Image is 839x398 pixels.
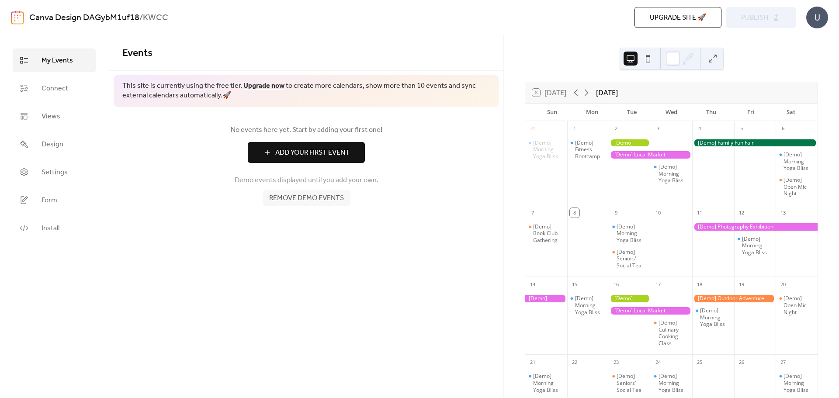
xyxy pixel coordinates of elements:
div: 1 [570,124,579,134]
a: Connect [13,76,96,100]
div: 9 [611,208,621,218]
div: [Demo] Morning Yoga Bliss [533,139,564,160]
div: [Demo] Local Market [609,151,692,159]
div: [Demo] Morning Yoga Bliss [567,295,609,315]
div: [Demo] Morning Yoga Bliss [692,307,734,328]
b: / [139,10,143,26]
div: [Demo] Family Fun Fair [692,139,818,147]
div: 2 [611,124,621,134]
a: Views [13,104,96,128]
div: [Demo] Open Mic Night [784,177,814,197]
div: 17 [653,280,663,289]
div: 22 [570,357,579,367]
div: 26 [737,357,746,367]
div: [Demo] Open Mic Night [776,177,818,197]
div: [Demo] Open Mic Night [776,295,818,315]
span: Form [42,195,57,206]
div: [Demo] Morning Yoga Bliss [700,307,731,328]
div: 13 [778,208,788,218]
span: Remove demo events [269,193,344,204]
div: [Demo] Culinary Cooking Class [659,319,689,346]
div: [Demo] Fitness Bootcamp [575,139,606,160]
div: [Demo] Morning Yoga Bliss [784,373,814,393]
span: Add Your First Event [275,148,350,158]
div: [Demo] Gardening Workshop [609,295,651,302]
span: Design [42,139,63,150]
div: Wed [652,104,691,121]
div: 6 [778,124,788,134]
div: 18 [695,280,704,289]
div: 27 [778,357,788,367]
div: [Demo] Morning Yoga Bliss [776,373,818,393]
div: 16 [611,280,621,289]
div: Sun [532,104,572,121]
div: U [806,7,828,28]
div: [Demo] Seniors' Social Tea [617,249,647,269]
span: Install [42,223,59,234]
b: KWCC [143,10,168,26]
span: Connect [42,83,68,94]
button: Add Your First Event [248,142,365,163]
div: [Demo] Seniors' Social Tea [609,249,651,269]
div: [Demo] Culinary Cooking Class [651,319,693,346]
div: 7 [528,208,537,218]
div: 31 [528,124,537,134]
span: Demo events displayed until you add your own. [235,175,378,186]
div: [Demo] Open Mic Night [784,295,814,315]
div: 21 [528,357,537,367]
div: Sat [771,104,811,121]
div: [Demo] Gardening Workshop [609,139,651,147]
a: My Events [13,48,96,72]
div: [Demo] Morning Yoga Bliss [525,373,567,393]
div: [Demo] Seniors' Social Tea [609,373,651,393]
div: 14 [528,280,537,289]
div: 5 [737,124,746,134]
a: Upgrade now [243,79,284,93]
div: [Demo] Morning Yoga Bliss [533,373,564,393]
div: 11 [695,208,704,218]
a: Form [13,188,96,212]
div: [Demo] Book Club Gathering [525,223,567,244]
div: 3 [653,124,663,134]
span: Upgrade site 🚀 [650,13,706,23]
div: 19 [737,280,746,289]
div: [Demo] Outdoor Adventure Day [692,295,776,302]
div: 10 [653,208,663,218]
div: 23 [611,357,621,367]
div: [Demo] Morning Yoga Bliss [776,151,818,172]
div: [Demo] Seniors' Social Tea [617,373,647,393]
div: [Demo] Morning Yoga Bliss [617,223,647,244]
div: [Demo] Morning Yoga Bliss [734,235,776,256]
div: [Demo] Photography Exhibition [525,295,567,302]
div: [Demo] Morning Yoga Bliss [575,295,606,315]
button: Remove demo events [263,190,350,206]
div: [Demo] Photography Exhibition [692,223,818,231]
div: [DATE] [596,87,618,98]
div: 12 [737,208,746,218]
div: [Demo] Morning Yoga Bliss [659,373,689,393]
div: [Demo] Morning Yoga Bliss [784,151,814,172]
span: Settings [42,167,68,178]
div: [Demo] Morning Yoga Bliss [651,163,693,184]
div: 20 [778,280,788,289]
div: [Demo] Book Club Gathering [533,223,564,244]
span: Views [42,111,60,122]
span: No events here yet. Start by adding your first one! [122,125,490,135]
div: 15 [570,280,579,289]
a: Design [13,132,96,156]
div: [Demo] Fitness Bootcamp [567,139,609,160]
div: 25 [695,357,704,367]
a: Settings [13,160,96,184]
div: [Demo] Morning Yoga Bliss [609,223,651,244]
a: Install [13,216,96,240]
div: Tue [612,104,652,121]
div: 24 [653,357,663,367]
a: Canva Design DAGybM1uf18 [29,10,139,26]
div: Mon [572,104,612,121]
div: [Demo] Morning Yoga Bliss [525,139,567,160]
div: 4 [695,124,704,134]
span: Events [122,44,153,63]
div: 8 [570,208,579,218]
span: This site is currently using the free tier. to create more calendars, show more than 10 events an... [122,81,490,101]
div: [Demo] Morning Yoga Bliss [651,373,693,393]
